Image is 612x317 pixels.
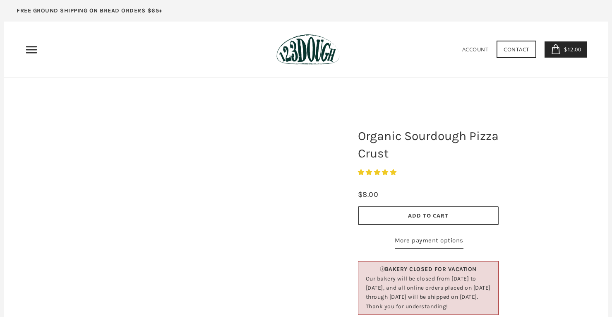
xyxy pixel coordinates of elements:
a: $12.00 [545,41,588,58]
a: Contact [497,41,536,58]
span: $12.00 [562,46,581,53]
p: FREE GROUND SHIPPING ON BREAD ORDERS $65+ [17,6,163,15]
img: 123Dough Bakery [276,34,340,65]
nav: Primary [25,43,38,56]
div: $8.00 [358,189,379,201]
img: info.png [380,266,385,271]
span: Add to Cart [408,212,449,219]
div: Our bakery will be closed from [DATE] to [DATE], and all online orders placed on [DATE] through [... [366,274,491,312]
button: Add to Cart [358,206,499,225]
a: More payment options [395,235,463,249]
span: 4.83 stars [358,169,398,176]
b: BAKERY CLOSED FOR VACATION [385,266,477,273]
a: FREE GROUND SHIPPING ON BREAD ORDERS $65+ [4,4,175,22]
a: Account [462,46,489,53]
h1: Organic Sourdough Pizza Crust [352,123,505,166]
